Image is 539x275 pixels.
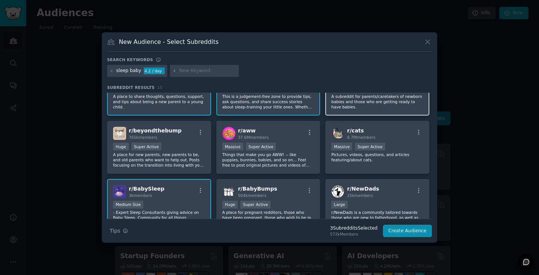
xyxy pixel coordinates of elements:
[238,193,267,198] span: 504k members
[347,128,364,134] span: r/ cats
[129,128,182,134] span: r/ beyondthebump
[383,225,432,237] button: Create Audience
[113,210,205,225] p: - Expert Sleep Consultants giving advice on Baby Sleep. Community for all things regarding baby s...
[110,227,120,235] span: Tips
[331,94,423,110] p: A subreddit for parents/caretakers of newborn babies and those who are getting ready to have babies.
[179,68,236,74] input: New Keyword
[331,152,423,162] p: Pictures, videos, questions, and articles featuring/about cats.
[222,143,243,150] div: Massive
[331,201,348,209] div: Large
[331,143,352,150] div: Massive
[113,185,126,198] img: BabySleep
[222,127,235,140] img: aww
[107,57,153,62] h3: Search keywords
[129,186,164,192] span: r/ BabySleep
[119,38,219,46] h3: New Audience - Select Subreddits
[238,128,256,134] span: r/ aww
[330,231,378,237] div: 572k Members
[131,143,162,150] div: Super Active
[238,135,269,140] span: 37.6M members
[113,152,205,168] p: A place for new parents, new parents to be, and old parents who want to help out. Posts focusing ...
[347,186,379,192] span: r/ NewDads
[116,68,141,74] div: sleep baby
[347,193,373,198] span: 25k members
[330,225,378,232] div: 3 Subreddit s Selected
[129,193,152,198] span: 3k members
[331,127,344,140] img: cats
[222,201,238,209] div: Huge
[238,186,277,192] span: r/ BabyBumps
[222,152,314,168] p: Things that make you go AWW! -- like puppies, bunnies, babies, and so on... Feel free to post ori...
[347,135,375,140] span: 8.7M members
[222,94,314,110] p: This is a judgement-free zone to provide tips, ask questions, and share success stories about sle...
[331,210,423,225] p: r/NewDads is a community tailored towards those who are new to fatherhood, as well as those who a...
[107,85,155,90] span: Subreddit Results
[113,143,129,150] div: Huge
[240,201,271,209] div: Super Active
[113,94,205,110] p: A place to share thoughts, questions, support, and tips about being a new parent to a young child.
[113,127,126,140] img: beyondthebump
[222,210,314,225] p: A place for pregnant redditors, those who have been pregnant, those who wish to be in the future,...
[331,185,344,198] img: NewDads
[157,85,162,90] span: 15
[144,68,165,74] div: 4.2 / day
[113,201,143,209] div: Medium Size
[222,185,235,198] img: BabyBumps
[129,135,157,140] span: 765k members
[355,143,385,150] div: Super Active
[246,143,276,150] div: Super Active
[107,224,131,237] button: Tips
